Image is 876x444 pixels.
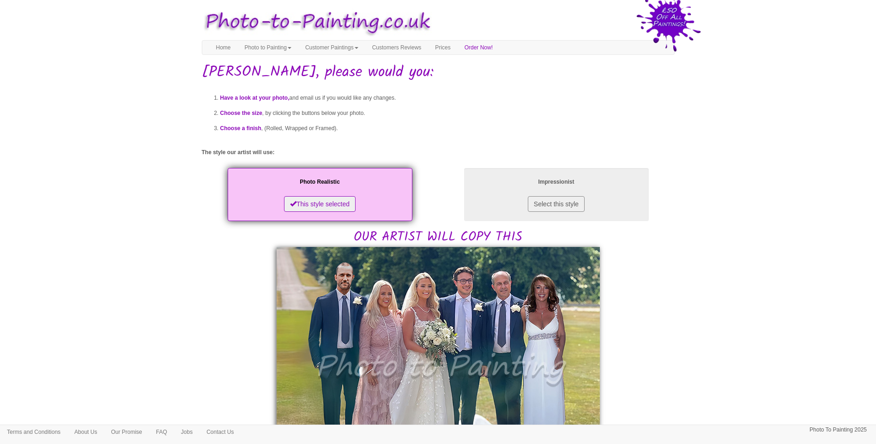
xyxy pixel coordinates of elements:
img: Photo to Painting [197,5,434,40]
a: Our Promise [104,425,149,439]
button: This style selected [284,196,356,212]
p: Photo Realistic [237,177,403,187]
a: Customer Paintings [298,41,365,54]
span: Have a look at your photo, [220,95,290,101]
p: Photo To Painting 2025 [810,425,867,435]
span: Choose the size [220,110,262,116]
span: Choose a finish [220,125,261,132]
label: The style our artist will use: [202,149,275,156]
h1: [PERSON_NAME], please would you: [202,64,675,80]
a: FAQ [149,425,174,439]
p: Impressionist [473,177,640,187]
a: Jobs [174,425,199,439]
li: , (Rolled, Wrapped or Framed). [220,121,675,136]
a: Order Now! [458,41,500,54]
a: Customers Reviews [365,41,429,54]
li: , by clicking the buttons below your photo. [220,106,675,121]
button: Select this style [528,196,585,212]
a: Photo to Painting [238,41,298,54]
a: Prices [428,41,457,54]
li: and email us if you would like any changes. [220,90,675,106]
a: About Us [67,425,104,439]
h2: OUR ARTIST WILL COPY THIS [202,166,675,245]
a: Contact Us [199,425,241,439]
a: Home [209,41,238,54]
